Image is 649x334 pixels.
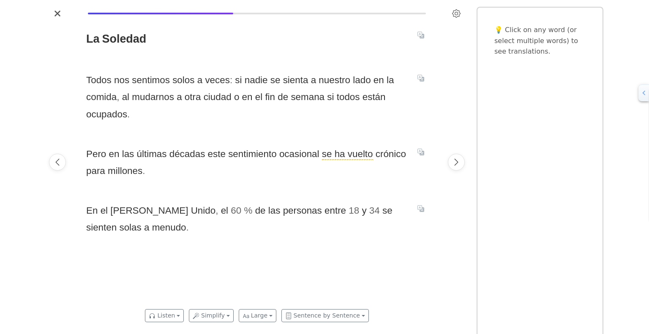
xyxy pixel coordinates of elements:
button: Translate sentence [414,30,428,40]
span: fin [265,92,275,103]
span: vuelto [348,149,373,160]
span: en [109,149,120,160]
button: Sentence by Sentence [281,309,369,322]
span: al [122,92,129,103]
button: Next page [448,154,465,171]
span: el [255,92,262,103]
span: para [86,166,105,177]
span: entre [324,205,346,217]
span: lado [353,75,371,86]
span: solos [172,75,194,86]
span: décadas [169,149,205,160]
span: menudo [152,222,186,234]
span: nadie [245,75,268,86]
span: personas [283,205,322,217]
button: Translate sentence [414,73,428,83]
button: Settings [450,7,463,20]
span: veces [205,75,230,86]
span: ha [335,149,345,160]
span: Todos [86,75,112,86]
span: ocasional [279,149,319,160]
button: Translate sentence [414,204,428,214]
span: 34 [369,205,380,217]
button: Translate sentence [414,147,428,157]
span: la [387,75,394,86]
div: Reading progress [88,13,426,14]
span: Unido [191,205,216,217]
span: sienta [283,75,308,86]
span: a [144,222,149,234]
span: . [186,222,189,233]
span: se [322,149,332,160]
span: comida [86,92,117,103]
span: , [117,92,119,102]
button: Close [51,7,64,20]
span: 18 [349,205,359,217]
p: 💡 Click on any word (or select multiple words) to see translations. [494,24,586,57]
span: % [244,205,252,216]
button: Large [239,309,276,322]
span: : [230,75,232,85]
span: en [242,92,253,103]
span: últimas [137,149,167,160]
span: Pero [86,149,106,160]
span: las [122,149,134,160]
span: nos [114,75,129,86]
span: a [311,75,316,86]
button: Listen [145,309,184,322]
span: 60 [231,205,241,217]
span: el [221,205,228,217]
span: nuestro [319,75,350,86]
span: el [101,205,108,217]
span: solas [119,222,141,234]
span: . [127,109,130,119]
span: , [215,205,218,216]
span: si [235,75,242,86]
span: ciudad [204,92,232,103]
span: sentimiento [228,149,277,160]
span: mudarnos [132,92,174,103]
span: este [208,149,226,160]
span: La [86,33,99,46]
button: Previous page [49,154,66,171]
span: en [374,75,384,86]
span: . [142,166,145,176]
span: están [363,92,386,103]
span: sentimos [132,75,170,86]
span: las [268,205,281,217]
span: [PERSON_NAME] [110,205,188,217]
span: si [327,92,334,103]
span: millones [108,166,142,177]
span: de [278,92,288,103]
span: otra [185,92,201,103]
span: a [197,75,202,86]
span: se [382,205,393,217]
span: sienten [86,222,117,234]
button: Simplify [189,309,234,322]
span: En [86,205,98,217]
span: semana [291,92,324,103]
span: ocupados [86,109,127,120]
span: crónico [376,149,406,160]
span: y [362,205,366,217]
span: se [270,75,281,86]
span: Soledad [102,33,147,46]
span: o [234,92,239,103]
span: de [255,205,266,217]
span: todos [337,92,360,103]
span: a [177,92,182,103]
